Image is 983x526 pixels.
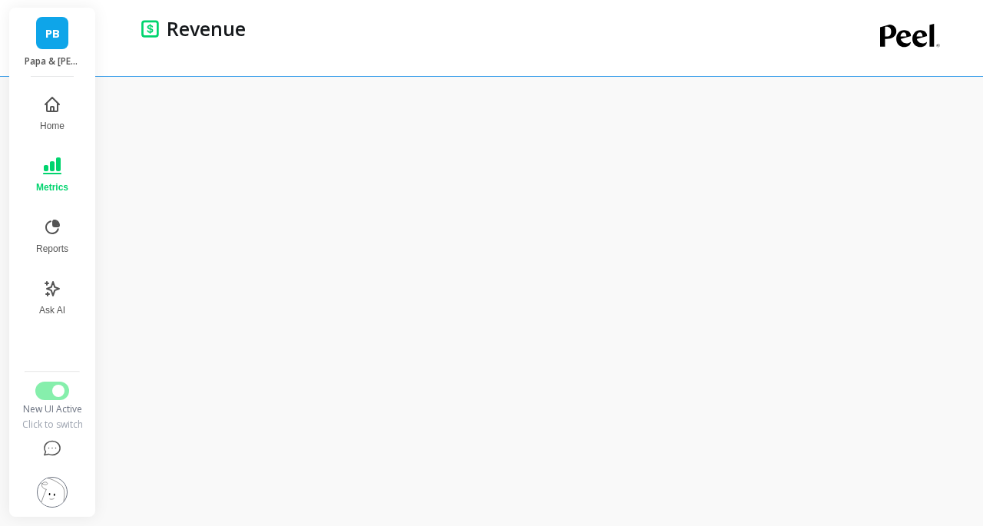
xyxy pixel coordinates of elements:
[141,19,159,38] img: header icon
[25,55,81,68] p: Papa & Barkley
[45,25,60,42] span: PB
[21,403,84,415] div: New UI Active
[27,209,78,264] button: Reports
[167,15,246,41] p: Revenue
[27,270,78,326] button: Ask AI
[36,181,68,194] span: Metrics
[27,147,78,203] button: Metrics
[40,120,65,132] span: Home
[129,107,952,495] iframe: Omni Embed
[21,418,84,431] div: Click to switch
[21,431,84,468] button: Help
[27,86,78,141] button: Home
[21,468,84,517] button: Settings
[36,243,68,255] span: Reports
[39,304,65,316] span: Ask AI
[37,477,68,508] img: profile picture
[35,382,69,400] button: Switch to Legacy UI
